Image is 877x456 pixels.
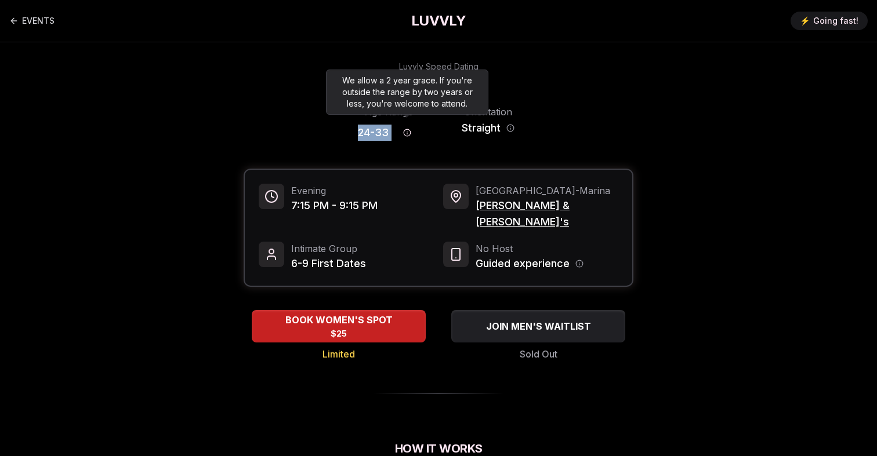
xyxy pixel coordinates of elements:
button: Age range information [394,120,420,145]
span: 7:15 PM - 9:15 PM [291,198,378,214]
span: Limited [322,347,355,361]
a: LUVVLY [411,12,466,30]
span: $25 [331,328,347,340]
div: We allow a 2 year grace. If you're outside the range by two years or less, you're welcome to attend. [326,70,488,115]
span: Evening [291,184,378,198]
span: Straight [462,120,501,136]
a: Back to events [9,9,55,32]
span: Guided experience [476,256,570,272]
span: Sold Out [520,347,557,361]
span: No Host [476,242,584,256]
button: JOIN MEN'S WAITLIST - Sold Out [451,310,625,342]
span: JOIN MEN'S WAITLIST [484,319,593,333]
span: BOOK WOMEN'S SPOT [283,313,395,327]
span: ⚡️ [800,15,810,27]
span: 24 - 33 [358,125,389,141]
button: BOOK WOMEN'S SPOT - Limited [252,310,426,342]
button: Orientation information [506,124,514,132]
div: Luvvly Speed Dating [399,61,479,72]
span: Intimate Group [291,242,366,256]
span: [GEOGRAPHIC_DATA] - Marina [476,184,618,198]
span: [PERSON_NAME] & [PERSON_NAME]'s [476,198,618,230]
span: Going fast! [813,15,858,27]
span: 6-9 First Dates [291,256,366,272]
button: Host information [575,260,584,268]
